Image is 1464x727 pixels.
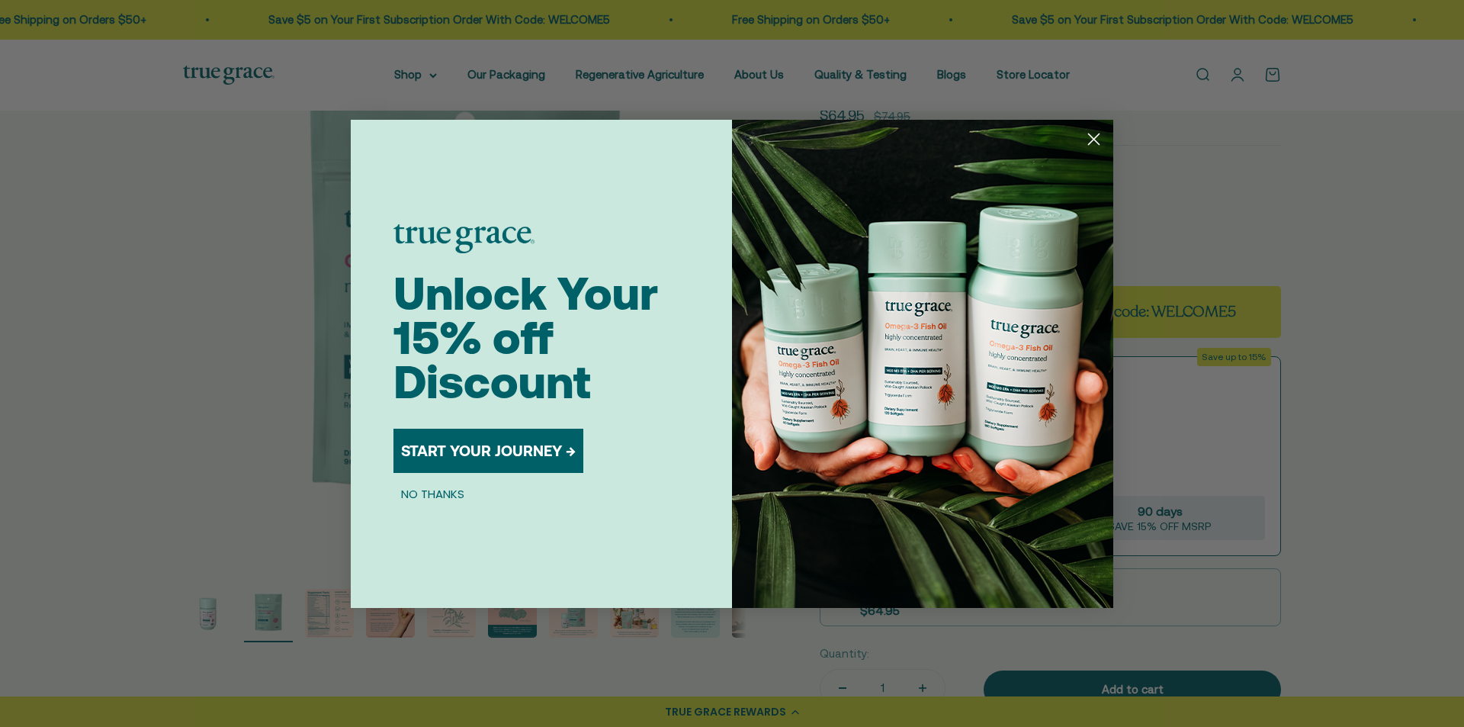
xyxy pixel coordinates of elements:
button: NO THANKS [393,485,472,503]
button: Close dialog [1080,126,1107,153]
img: logo placeholder [393,224,535,253]
span: Unlock Your 15% off Discount [393,267,658,408]
button: START YOUR JOURNEY → [393,429,583,473]
img: 098727d5-50f8-4f9b-9554-844bb8da1403.jpeg [732,120,1113,608]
